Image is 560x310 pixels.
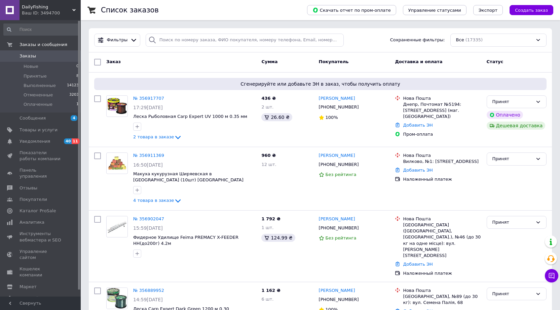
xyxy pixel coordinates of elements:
span: Сумма [261,59,277,64]
a: № 356917707 [133,96,164,101]
span: 0 [76,63,79,70]
div: 26.60 ₴ [261,113,292,121]
button: Экспорт [473,5,503,15]
img: Фото товару [107,156,127,171]
a: [PERSON_NAME] [319,216,355,222]
span: Панель управления [20,167,62,179]
span: 1 792 ₴ [261,216,280,221]
img: Фото товару [107,219,127,235]
span: Кошелек компании [20,266,62,278]
div: Наложенный платеж [403,270,481,276]
span: 14123 [67,83,79,89]
span: 4 товара в заказе [133,198,174,203]
span: Маркет [20,284,37,290]
button: Управление статусами [403,5,466,15]
div: [PHONE_NUMBER] [318,160,360,169]
span: 100% [326,115,338,120]
div: Принят [492,291,533,298]
span: Аналитика [20,219,44,225]
div: Нова Пошта [403,216,481,222]
a: Создать заказ [503,7,553,12]
span: Без рейтинга [326,235,357,240]
span: Выполненные [24,83,56,89]
input: Поиск по номеру заказа, ФИО покупателя, номеру телефона, Email, номеру накладной [146,34,344,47]
span: Управление сайтом [20,249,62,261]
a: № 356911369 [133,153,164,158]
button: Скачать отчет по пром-оплате [307,5,396,15]
span: Настройки [20,295,44,301]
a: Леска Рыболовная Carp Expert UV 1000 м 0.35 мм [133,114,247,119]
span: Покупатели [20,196,47,203]
a: Макуха кукурузная Ширяевская в [GEOGRAPHIC_DATA] (10шт) [GEOGRAPHIC_DATA] [133,171,244,183]
span: Принятые [24,73,47,79]
div: [GEOGRAPHIC_DATA], №89 (до 30 кг): вул. Семена Палія, 68 [403,294,481,306]
span: Отмененные [24,92,53,98]
span: Создать заказ [515,8,548,13]
span: DailyFishing [22,4,72,10]
span: 6 шт. [261,297,273,302]
div: [PHONE_NUMBER] [318,295,360,304]
span: Без рейтинга [326,172,357,177]
span: 1 162 ₴ [261,288,280,293]
div: [PHONE_NUMBER] [318,224,360,232]
span: Управление статусами [408,8,461,13]
h1: Список заказов [101,6,159,14]
a: Фото товару [106,152,128,174]
span: Все [456,37,464,43]
div: Дешевая доставка [487,122,546,130]
a: Добавить ЭН [403,168,433,173]
img: Фото товару [107,97,127,115]
span: 11 [72,138,79,144]
a: 2 товара в заказе [133,134,182,139]
span: 960 ₴ [261,153,276,158]
span: Показатели работы компании [20,150,62,162]
span: 15:59[DATE] [133,225,163,231]
span: Статус [487,59,503,64]
a: [PERSON_NAME] [319,95,355,102]
span: 2 товара в заказе [133,135,174,140]
span: Заказы и сообщения [20,42,67,48]
span: 436 ₴ [261,96,276,101]
div: Нова Пошта [403,152,481,159]
div: Принят [492,156,533,163]
a: № 356889952 [133,288,164,293]
span: Отзывы [20,185,37,191]
div: Днепр, Почтомат №5194: [STREET_ADDRESS] (маг. [GEOGRAPHIC_DATA]) [403,101,481,120]
span: Оплаченные [24,101,52,107]
div: Наложенный платеж [403,176,481,182]
a: 4 товара в заказе [133,198,182,203]
div: [PHONE_NUMBER] [318,103,360,112]
span: 16:50[DATE] [133,162,163,168]
button: Создать заказ [510,5,553,15]
span: 3203 [69,92,79,98]
span: 14:59[DATE] [133,297,163,302]
div: Ваш ID: 3494700 [22,10,81,16]
div: Принят [492,98,533,105]
div: Вилково, №1: [STREET_ADDRESS] [403,159,481,165]
div: Нова Пошта [403,287,481,294]
a: Фото товару [106,216,128,237]
div: 124.99 ₴ [261,234,295,242]
span: 17:29[DATE] [133,105,163,110]
a: Добавить ЭН [403,262,433,267]
a: № 356902047 [133,216,164,221]
span: Фильтры [107,37,128,43]
span: 40 [64,138,72,144]
span: 12 шт. [261,162,276,167]
a: Фото товару [106,287,128,309]
span: (17335) [465,37,483,42]
img: Фото товару [107,288,127,309]
span: Доставка и оплата [395,59,442,64]
span: Заказы [20,53,36,59]
span: 2 шт. [261,104,273,109]
div: Нова Пошта [403,95,481,101]
span: 1 шт. [261,225,273,230]
a: Фидерное Удилище Feima PREMACY X-FEEDER HH(до200г) 4.2м [133,235,238,246]
span: Товары и услуги [20,127,58,133]
span: Новые [24,63,38,70]
span: Заказ [106,59,121,64]
span: Сохраненные фильтры: [390,37,445,43]
span: 8 [76,73,79,79]
a: [PERSON_NAME] [319,152,355,159]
